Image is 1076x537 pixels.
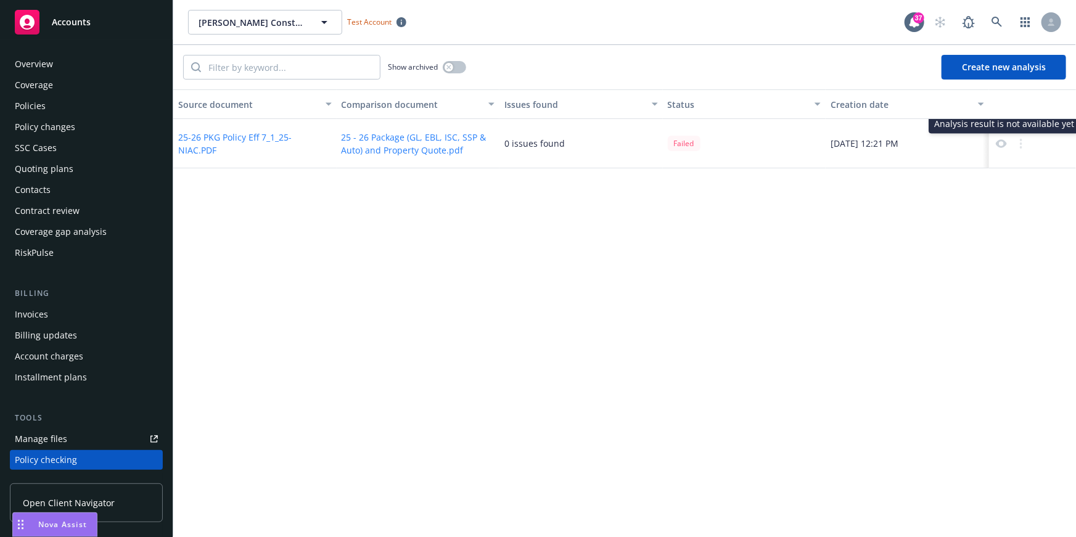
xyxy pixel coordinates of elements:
div: Coverage gap analysis [15,222,107,242]
div: RiskPulse [15,243,54,263]
div: Account charges [15,346,83,366]
div: Quoting plans [15,159,73,179]
div: Invoices [15,305,48,324]
div: Creation date [831,98,971,111]
a: Overview [10,54,163,74]
a: Invoices [10,305,163,324]
span: Open Client Navigator [23,496,115,509]
a: Start snowing [928,10,953,35]
a: SSC Cases [10,138,163,158]
div: 37 [913,12,924,23]
a: Installment plans [10,367,163,387]
svg: Search [191,62,201,72]
a: Manage exposures [10,471,163,491]
a: RiskPulse [10,243,163,263]
div: Billing [10,287,163,300]
button: Creation date [826,89,989,119]
a: Billing updates [10,326,163,345]
button: Comparison document [337,89,500,119]
a: Manage files [10,429,163,449]
a: Contract review [10,201,163,221]
div: Policy changes [15,117,75,137]
a: Accounts [10,5,163,39]
div: Drag to move [13,513,28,536]
button: Nova Assist [12,512,97,537]
div: SSC Cases [15,138,57,158]
div: Tools [10,412,163,424]
span: Test Account [342,15,411,28]
span: Test Account [347,17,392,27]
div: Manage files [15,429,67,449]
div: Coverage [15,75,53,95]
a: Contacts [10,180,163,200]
a: Policies [10,96,163,116]
button: 25-26 PKG Policy Eff 7_1_25- NIAC.PDF [178,131,332,157]
div: Contacts [15,180,51,200]
input: Filter by keyword... [201,55,380,79]
div: Installment plans [15,367,87,387]
div: Billing updates [15,326,77,345]
div: Source document [178,98,318,111]
div: Manage exposures [15,471,93,491]
button: Issues found [499,89,663,119]
button: Status [663,89,826,119]
div: Comparison document [342,98,482,111]
a: Coverage gap analysis [10,222,163,242]
span: Show archived [388,62,438,72]
div: [DATE] 12:21 PM [826,119,989,168]
button: Source document [173,89,337,119]
div: Overview [15,54,53,74]
a: Switch app [1013,10,1038,35]
a: Policy checking [10,450,163,470]
div: Contract review [15,201,80,221]
div: Policies [15,96,46,116]
span: Accounts [52,17,91,27]
a: Policy changes [10,117,163,137]
button: 25 - 26 Package (GL, EBL, ISC, SSP & Auto) and Property Quote.pdf [342,131,495,157]
button: [PERSON_NAME] Construction [188,10,342,35]
div: Failed [668,136,700,151]
a: Quoting plans [10,159,163,179]
a: Coverage [10,75,163,95]
span: [PERSON_NAME] Construction [199,16,305,29]
a: Report a Bug [956,10,981,35]
span: Nova Assist [38,519,87,530]
div: 0 issues found [504,137,565,150]
a: Account charges [10,346,163,366]
div: Status [668,98,808,111]
a: Search [985,10,1009,35]
div: Issues found [504,98,644,111]
button: Create new analysis [942,55,1066,80]
div: Policy checking [15,450,77,470]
